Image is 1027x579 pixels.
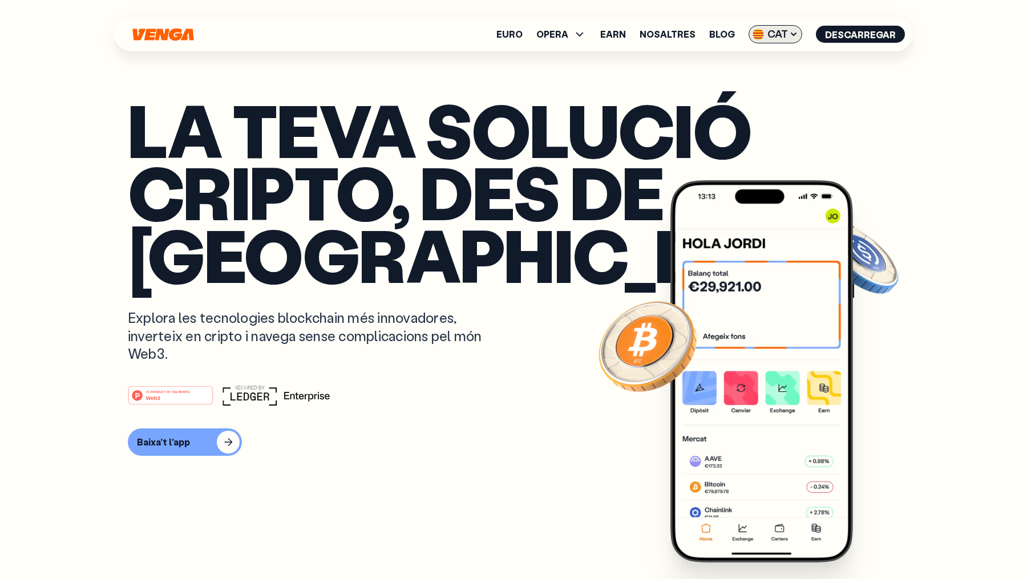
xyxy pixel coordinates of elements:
a: Blog [709,30,735,39]
img: Venga app main [670,180,853,562]
tspan: #1 PRODUCT OF THE MONTH [146,390,189,394]
img: Bitcoin [596,294,699,397]
a: #1 PRODUCT OF THE MONTHWeb3 [128,392,213,407]
a: Nosaltres [640,30,696,39]
button: Baixa't l'app [128,428,242,456]
p: Explora les tecnologies blockchain més innovadores, inverteix en cripto i navega sense complicaci... [128,309,488,362]
svg: Inici [131,28,195,41]
tspan: Web3 [146,395,160,401]
span: OPERA [536,27,587,41]
img: USDC coin [819,217,901,299]
p: La teva solució cripto, des de [GEOGRAPHIC_DATA] [128,99,899,286]
img: flag-cat [753,29,764,40]
a: Earn [600,30,626,39]
div: Baixa't l'app [137,436,190,448]
span: CAT [749,25,802,43]
a: Euro [496,30,523,39]
a: Baixa't l'app [128,428,899,456]
button: Descarregar [816,26,905,43]
span: OPERA [536,30,568,39]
